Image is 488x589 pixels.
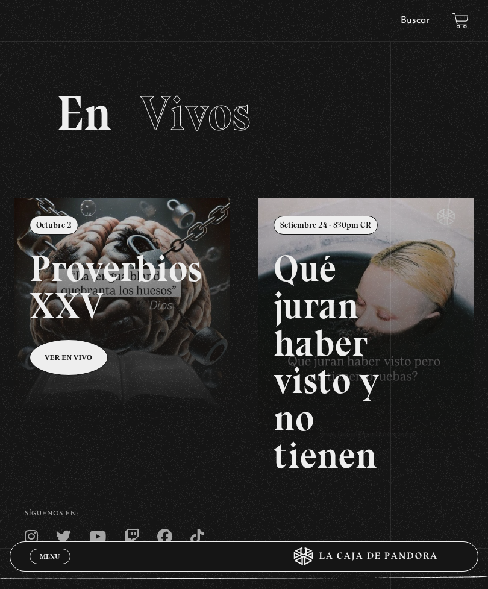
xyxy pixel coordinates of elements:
span: Vivos [140,84,251,142]
span: Cerrar [36,563,64,572]
h4: SÍguenos en: [25,511,464,517]
a: Buscar [401,16,430,25]
span: Menu [40,553,60,560]
a: View your shopping cart [452,12,469,28]
h2: En [57,89,431,137]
